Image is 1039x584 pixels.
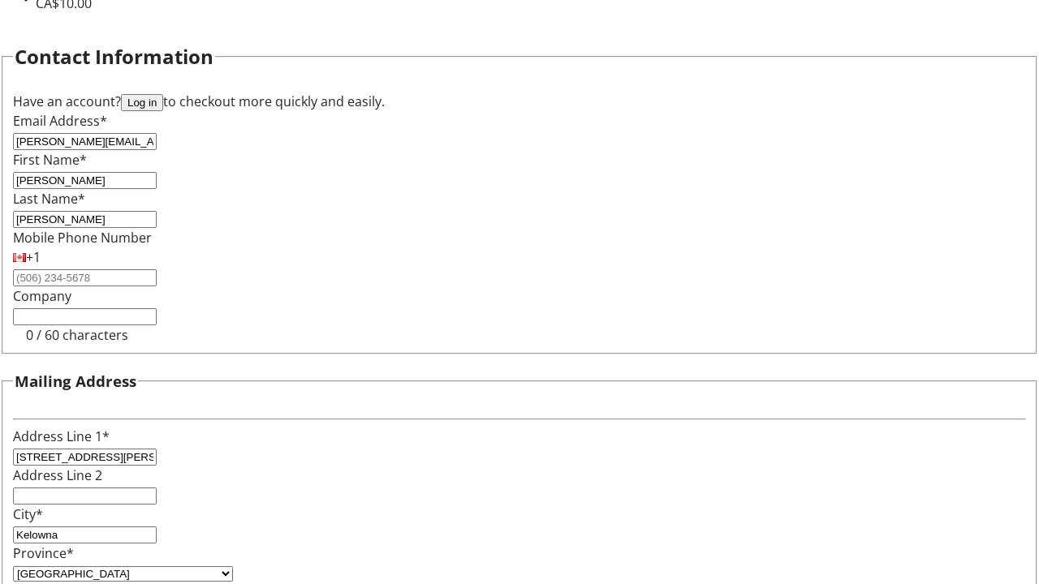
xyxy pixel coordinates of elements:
[13,151,87,169] label: First Name*
[13,269,157,286] input: (506) 234-5678
[13,526,157,543] input: City
[13,229,152,247] label: Mobile Phone Number
[13,112,107,130] label: Email Address*
[13,505,43,523] label: City*
[13,92,1026,111] div: Have an account? to checkout more quickly and easily.
[26,326,128,344] tr-character-limit: 0 / 60 characters
[13,466,102,484] label: Address Line 2
[15,370,136,393] h3: Mailing Address
[13,190,85,208] label: Last Name*
[121,94,163,111] button: Log in
[13,287,71,305] label: Company
[13,449,157,466] input: Address
[13,427,110,445] label: Address Line 1*
[13,544,74,562] label: Province*
[15,42,213,71] h2: Contact Information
